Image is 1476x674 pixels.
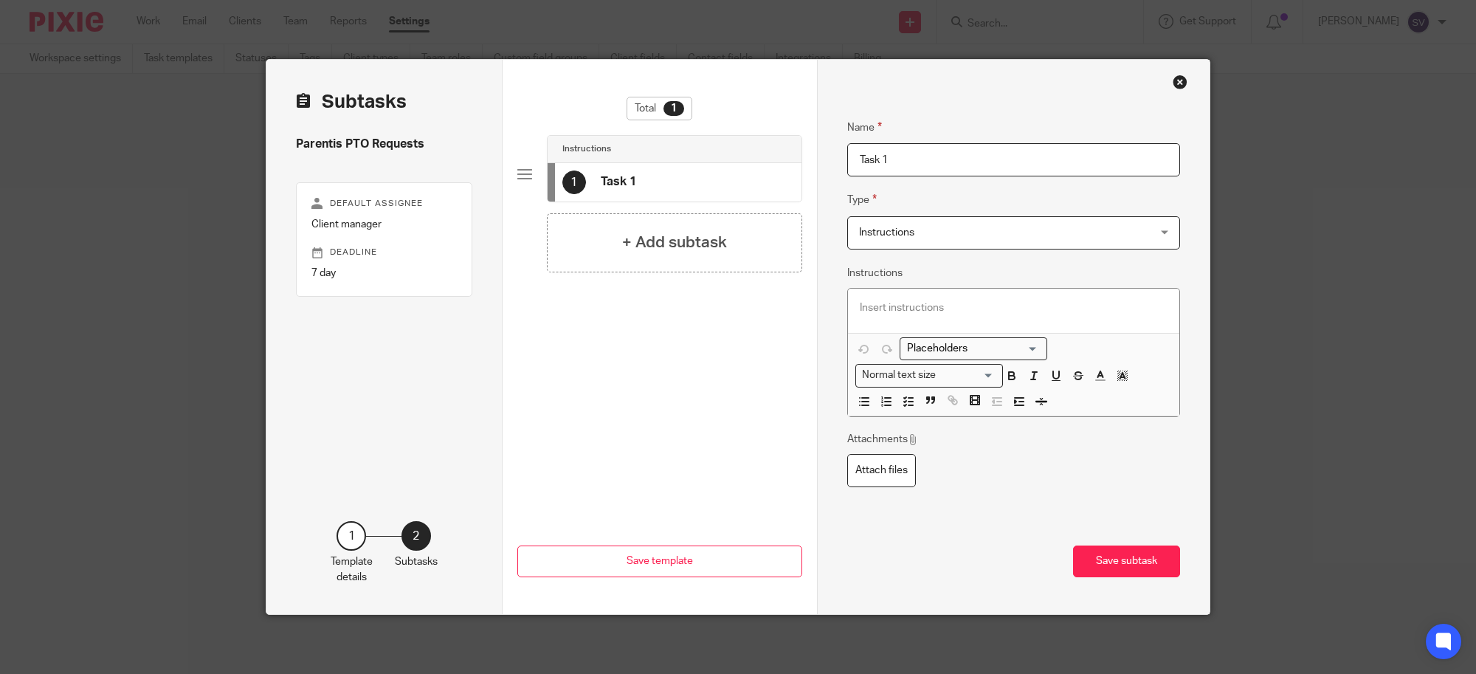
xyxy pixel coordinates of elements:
[562,171,586,194] div: 1
[859,368,939,383] span: Normal text size
[663,101,684,116] div: 1
[940,368,993,383] input: Search for option
[847,191,877,208] label: Type
[847,266,903,281] label: Instructions
[401,521,431,551] div: 2
[847,119,882,136] label: Name
[311,247,457,258] p: Deadline
[900,337,1047,360] div: Placeholders
[855,364,1003,387] div: Text styles
[855,364,1003,387] div: Search for option
[337,521,366,551] div: 1
[1073,546,1180,577] button: Save subtask
[601,174,636,190] h4: Task 1
[517,546,802,577] button: Save template
[622,231,727,254] h4: + Add subtask
[847,432,919,447] p: Attachments
[1173,75,1187,89] div: Close this dialog window
[627,97,692,120] div: Total
[296,89,407,114] h2: Subtasks
[331,554,373,585] p: Template details
[847,454,916,487] label: Attach files
[311,198,457,210] p: Default assignee
[859,227,914,238] span: Instructions
[395,554,438,569] p: Subtasks
[311,217,457,232] p: Client manager
[902,341,1038,357] input: Search for option
[311,266,457,281] p: 7 day
[296,137,472,152] h4: Parentis PTO Requests
[900,337,1047,360] div: Search for option
[562,143,611,155] h4: Instructions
